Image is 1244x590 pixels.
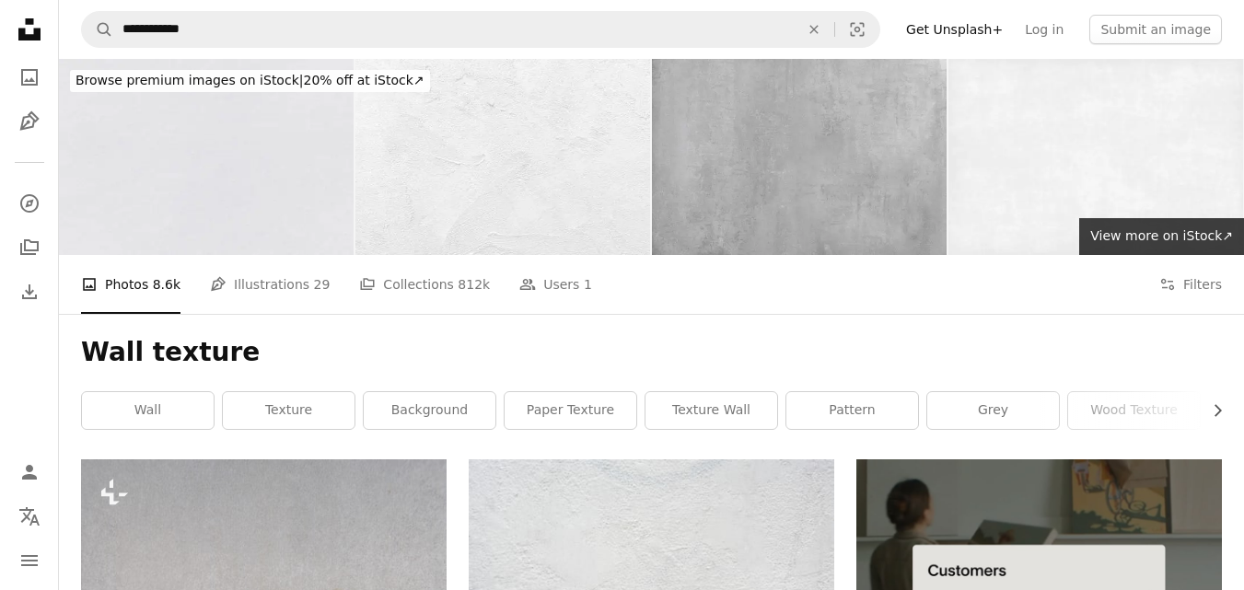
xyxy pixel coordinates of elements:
[645,392,777,429] a: texture wall
[81,11,880,48] form: Find visuals sitewide
[652,59,947,255] img: Light gray concrete wall - grunge background
[584,274,592,295] span: 1
[59,59,441,103] a: Browse premium images on iStock|20% off at iStock↗
[948,59,1243,255] img: Background White Light Grey Total Grunge Abstract Concrete Cement Wall Paper Texture Platinum Gre...
[76,73,303,87] span: Browse premium images on iStock |
[11,454,48,491] a: Log in / Sign up
[82,392,214,429] a: wall
[11,59,48,96] a: Photos
[786,392,918,429] a: pattern
[927,392,1059,429] a: grey
[1090,228,1233,243] span: View more on iStock ↗
[469,573,834,589] a: a black and white cat laying on top of a white wall
[458,274,490,295] span: 812k
[11,542,48,579] button: Menu
[794,12,834,47] button: Clear
[519,255,592,314] a: Users 1
[314,274,331,295] span: 29
[505,392,636,429] a: paper texture
[70,70,430,92] div: 20% off at iStock ↗
[11,185,48,222] a: Explore
[81,336,1222,369] h1: Wall texture
[11,103,48,140] a: Illustrations
[11,273,48,310] a: Download History
[835,12,879,47] button: Visual search
[895,15,1014,44] a: Get Unsplash+
[364,392,495,429] a: background
[1079,218,1244,255] a: View more on iStock↗
[1201,392,1222,429] button: scroll list to the right
[223,392,355,429] a: texture
[355,59,650,255] img: White wall texture background, paper texture background
[210,255,330,314] a: Illustrations 29
[11,229,48,266] a: Collections
[1068,392,1200,429] a: wood texture
[1089,15,1222,44] button: Submit an image
[82,12,113,47] button: Search Unsplash
[59,59,354,255] img: Paper texture.
[359,255,490,314] a: Collections 812k
[1014,15,1075,44] a: Log in
[11,498,48,535] button: Language
[1159,255,1222,314] button: Filters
